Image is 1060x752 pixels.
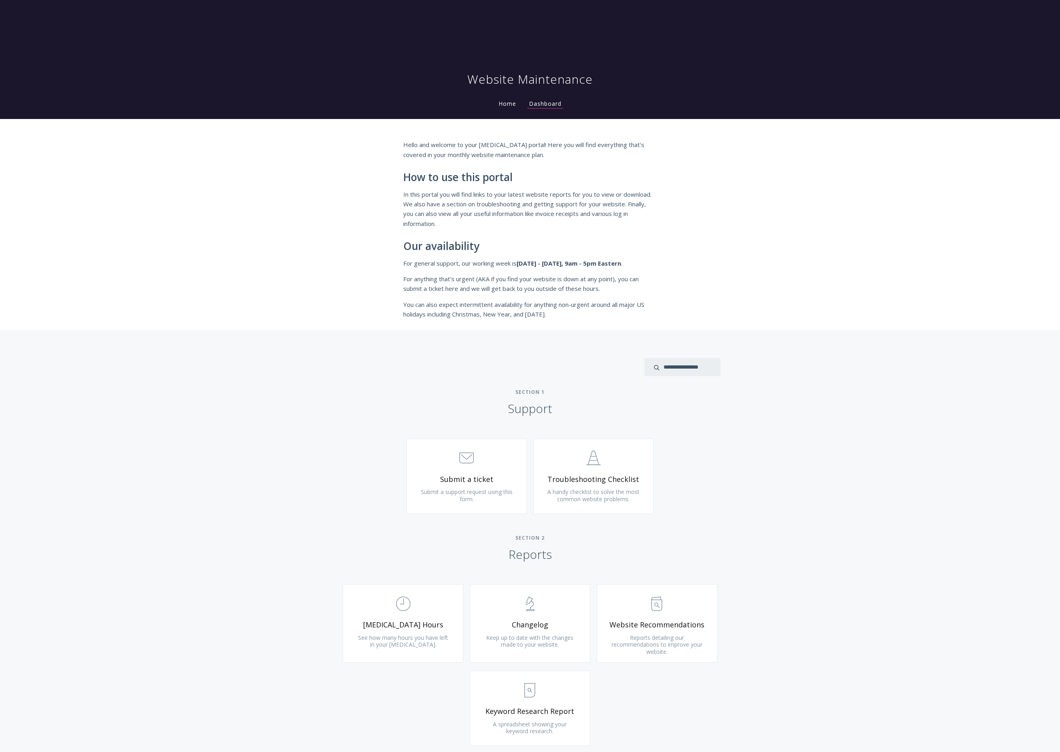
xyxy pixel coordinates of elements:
h1: Website Maintenance [467,71,593,87]
a: Website Recommendations Reports detailing our recommendations to improve your website. [597,584,717,663]
p: In this portal you will find links to your latest website reports for you to view or download. We... [403,190,657,229]
a: Changelog Keep up to date with the changes made to your website. [470,584,590,663]
span: A handy checklist to solve the most common website problems. [547,488,640,503]
a: [MEDICAL_DATA] Hours See how many hours you have left in your [MEDICAL_DATA]. [343,584,463,663]
span: Submit a ticket [419,475,515,484]
p: For anything that's urgent (AKA if you find your website is down at any point), you can submit a ... [403,274,657,294]
span: Troubleshooting Checklist [546,475,642,484]
h2: Our availability [403,240,657,252]
a: Keyword Research Report A spreadsheet showing your keyword research. [470,671,590,746]
span: A spreadsheet showing your keyword research. [493,720,567,735]
span: Keyword Research Report [482,707,578,716]
span: Changelog [482,620,578,629]
span: See how many hours you have left in your [MEDICAL_DATA]. [358,634,448,649]
p: Hello and welcome to your [MEDICAL_DATA] portal! Here you will find everything that's covered in ... [403,140,657,159]
h2: How to use this portal [403,171,657,183]
a: Submit a ticket Submit a support request using this form. [406,439,527,514]
a: Home [497,100,518,107]
p: For general support, our working week is . [403,258,657,268]
input: search input [644,358,720,376]
a: Troubleshooting Checklist A handy checklist to solve the most common website problems. [533,439,654,514]
span: Submit a support request using this form. [421,488,513,503]
span: [MEDICAL_DATA] Hours [355,620,451,629]
span: Keep up to date with the changes made to your website. [486,634,573,649]
strong: [DATE] - [DATE], 9am - 5pm Eastern [517,259,621,267]
p: You can also expect intermittent availability for anything non-urgent around all major US holiday... [403,300,657,319]
span: Website Recommendations [609,620,705,629]
a: Dashboard [527,100,563,109]
span: Reports detailing our recommendations to improve your website. [611,634,702,655]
